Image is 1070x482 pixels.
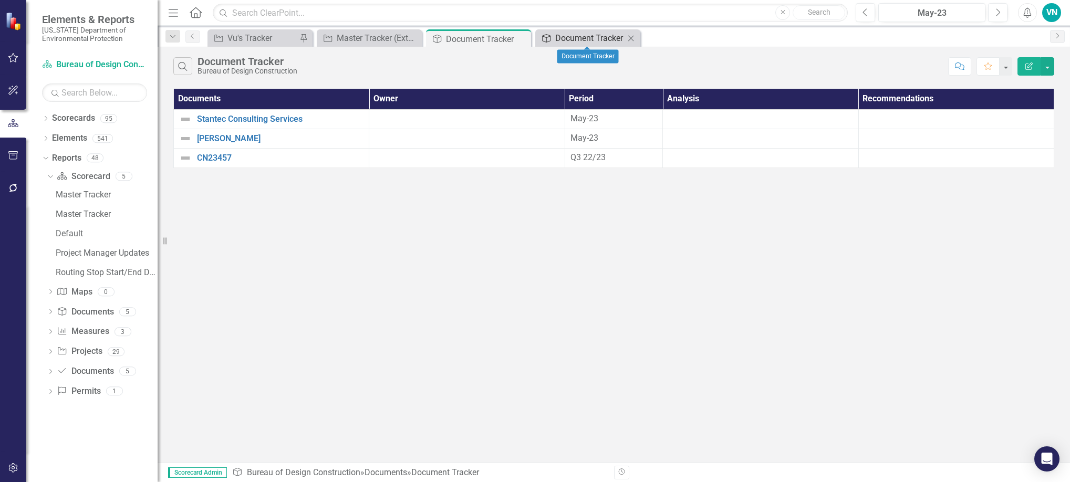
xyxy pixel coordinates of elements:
[116,172,132,181] div: 5
[337,32,419,45] div: Master Tracker (External)
[411,467,479,477] div: Document Tracker
[174,109,369,129] td: Double-Click to Edit Right Click for Context Menu
[52,152,81,164] a: Reports
[57,345,102,358] a: Projects
[56,209,158,219] div: Master Tracker
[557,50,619,64] div: Document Tracker
[42,59,147,71] a: Bureau of Design Construction
[98,287,115,296] div: 0
[57,306,113,318] a: Documents
[663,148,858,167] td: Double-Click to Edit
[663,109,858,129] td: Double-Click to Edit
[446,33,528,46] div: Document Tracker
[858,129,1054,148] td: Double-Click to Edit
[108,347,124,356] div: 29
[793,5,845,20] button: Search
[1042,3,1061,22] button: VN
[882,7,982,19] div: May-23
[247,467,360,477] a: Bureau of Design Construction
[570,113,657,125] div: May-23
[878,3,985,22] button: May-23
[369,129,565,148] td: Double-Click to Edit
[808,8,830,16] span: Search
[232,467,606,479] div: » »
[858,109,1054,129] td: Double-Click to Edit
[858,148,1054,167] td: Double-Click to Edit
[365,467,407,477] a: Documents
[210,32,297,45] a: Vu's Tracker
[369,148,565,167] td: Double-Click to Edit
[56,229,158,238] div: Default
[56,190,158,200] div: Master Tracker
[57,286,92,298] a: Maps
[369,109,565,129] td: Double-Click to Edit
[570,152,657,164] div: Q3 22/23
[174,129,369,148] td: Double-Click to Edit Right Click for Context Menu
[555,32,625,45] div: Document Tracker
[92,134,113,143] div: 541
[53,186,158,203] a: Master Tracker
[168,467,227,478] span: Scorecard Admin
[100,114,117,123] div: 95
[197,153,363,163] a: CN23457
[663,129,858,148] td: Double-Click to Edit
[1034,446,1059,471] div: Open Intercom Messenger
[56,248,158,258] div: Project Manager Updates
[52,132,87,144] a: Elements
[106,387,123,396] div: 1
[174,148,369,167] td: Double-Click to Edit Right Click for Context Menu
[179,132,192,145] img: Not Defined
[53,245,158,261] a: Project Manager Updates
[197,114,363,124] a: Stantec Consulting Services
[179,113,192,125] img: Not Defined
[227,32,297,45] div: Vu's Tracker
[57,385,100,397] a: Permits
[319,32,419,45] a: Master Tracker (External)
[213,4,848,22] input: Search ClearPoint...
[87,154,103,163] div: 48
[42,83,147,102] input: Search Below...
[198,56,297,67] div: Document Tracker
[57,365,113,378] a: Documents
[197,134,363,143] a: [PERSON_NAME]
[42,13,147,26] span: Elements & Reports
[53,225,158,242] a: Default
[115,327,131,336] div: 3
[179,152,192,164] img: Not Defined
[53,264,158,281] a: Routing Stop Start/End Dates
[42,26,147,43] small: [US_STATE] Department of Environmental Protection
[570,132,657,144] div: May-23
[57,171,110,183] a: Scorecard
[57,326,109,338] a: Measures
[538,32,625,45] a: Document Tracker
[56,268,158,277] div: Routing Stop Start/End Dates
[119,367,136,376] div: 5
[119,307,136,316] div: 5
[53,206,158,223] a: Master Tracker
[198,67,297,75] div: Bureau of Design Construction
[5,12,24,30] img: ClearPoint Strategy
[52,112,95,124] a: Scorecards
